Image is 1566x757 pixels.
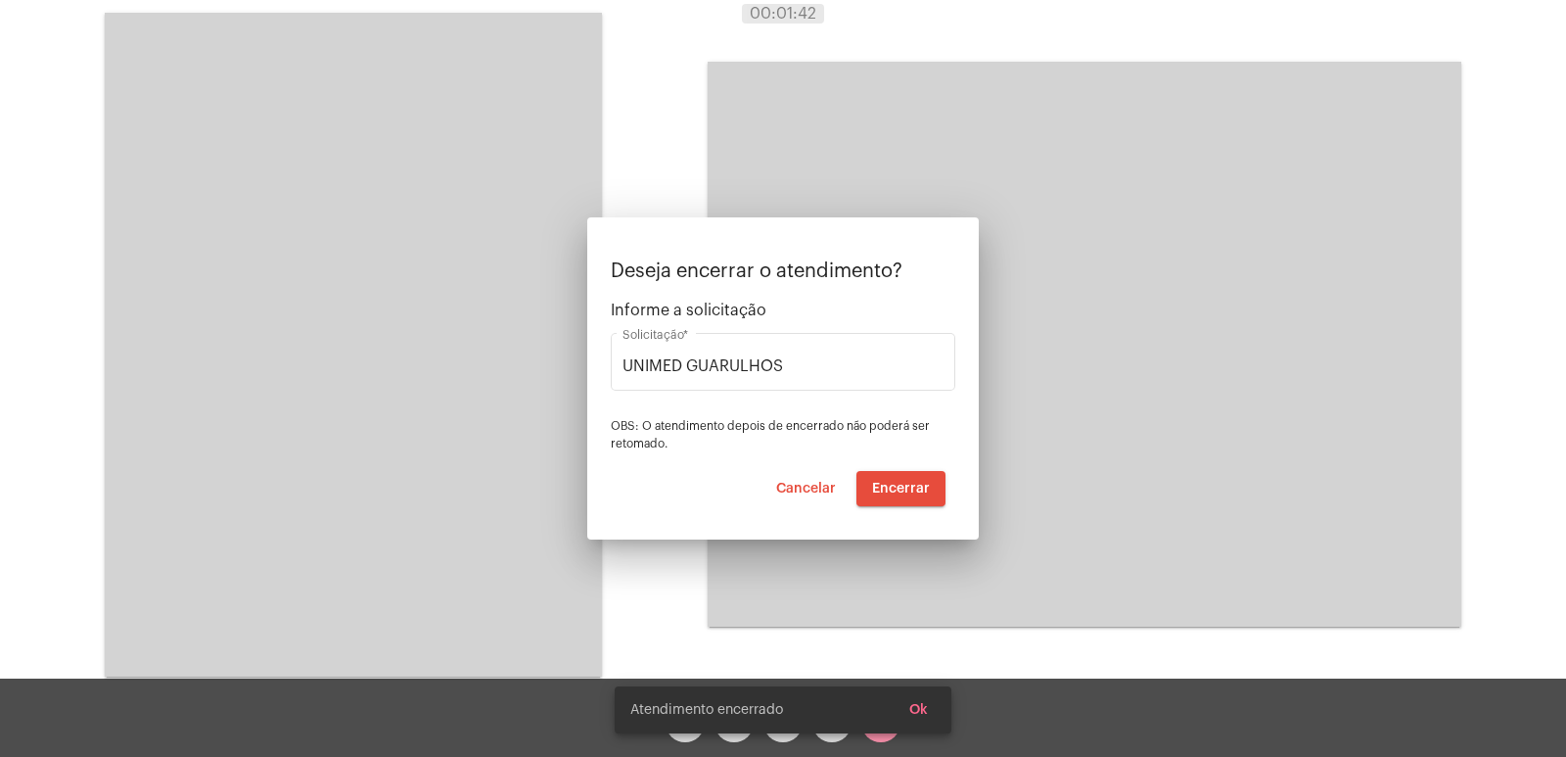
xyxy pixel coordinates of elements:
span: Informe a solicitação [611,302,955,319]
span: Ok [909,703,928,717]
span: OBS: O atendimento depois de encerrado não poderá ser retomado. [611,420,930,449]
span: 00:01:42 [750,6,816,22]
span: Cancelar [776,482,836,496]
button: Encerrar [856,471,945,506]
button: Cancelar [760,471,852,506]
input: Buscar solicitação [622,357,944,375]
p: Deseja encerrar o atendimento? [611,260,955,282]
span: Encerrar [872,482,930,496]
span: Atendimento encerrado [630,700,783,720]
